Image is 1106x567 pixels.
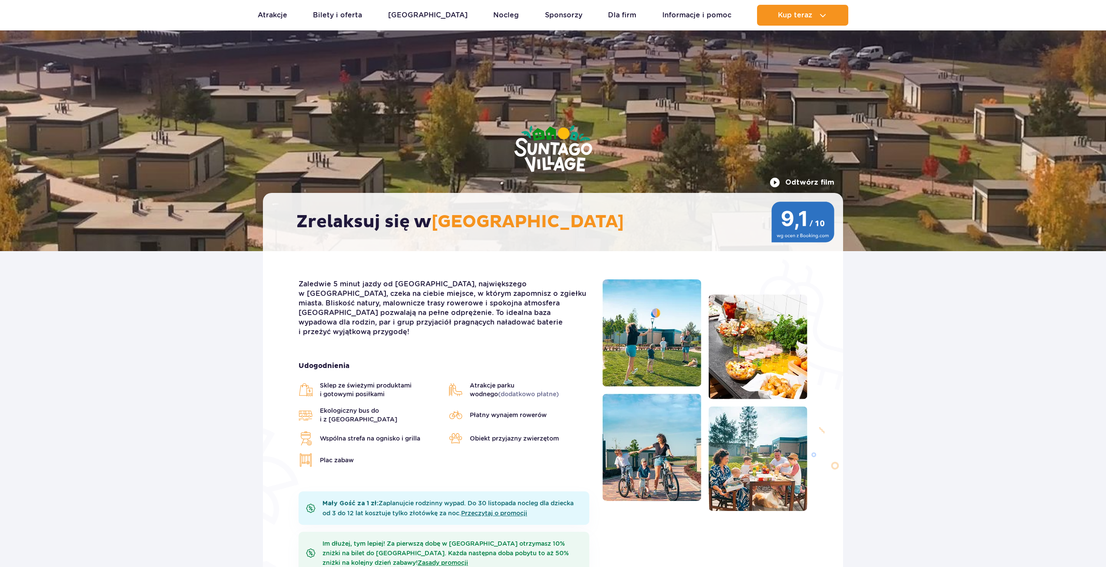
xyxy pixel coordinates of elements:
a: Atrakcje [258,5,287,26]
span: Plac zabaw [320,456,354,464]
a: [GEOGRAPHIC_DATA] [388,5,468,26]
a: Informacje i pomoc [662,5,731,26]
span: Kup teraz [778,11,812,19]
div: Zaplanujcie rodzinny wypad. Do 30 listopada nocleg dla dziecka od 3 do 12 lat kosztuje tylko złot... [299,491,589,525]
button: Kup teraz [757,5,848,26]
b: Mały Gość za 1 zł: [322,501,379,507]
a: Sponsorzy [545,5,582,26]
span: (dodatkowo płatne) [498,391,559,398]
span: Ekologiczny bus do i z [GEOGRAPHIC_DATA] [320,406,440,424]
h2: Zrelaksuj się w [296,211,818,233]
a: Zasady promocji [418,559,468,566]
img: 9,1/10 wg ocen z Booking.com [771,202,834,242]
img: Suntago Village [479,91,627,208]
a: Dla firm [608,5,636,26]
a: Nocleg [493,5,519,26]
span: Wspólna strefa na ognisko i grilla [320,434,420,443]
button: Odtwórz film [770,177,834,188]
span: Atrakcje parku wodnego [470,381,590,398]
span: Obiekt przyjazny zwierzętom [470,434,559,443]
a: Bilety i oferta [313,5,362,26]
p: Zaledwie 5 minut jazdy od [GEOGRAPHIC_DATA], największego w [GEOGRAPHIC_DATA], czeka na ciebie mi... [299,279,589,337]
span: [GEOGRAPHIC_DATA] [432,211,624,233]
span: Płatny wynajem rowerów [470,411,547,419]
a: Przeczytaj o promocji [461,510,527,517]
strong: Udogodnienia [299,361,589,371]
span: Sklep ze świeżymi produktami i gotowymi posiłkami [320,381,440,398]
